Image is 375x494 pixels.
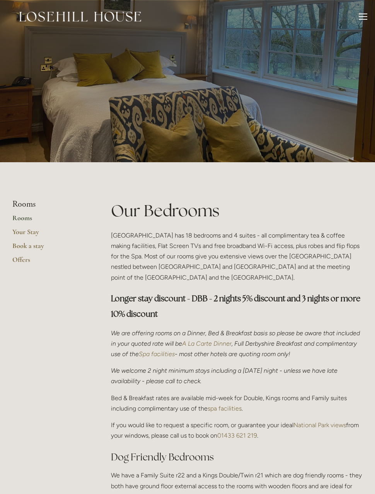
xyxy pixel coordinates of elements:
a: Rooms [12,214,86,227]
em: - most other hotels are quoting room only! [175,350,290,358]
p: [GEOGRAPHIC_DATA] has 18 bedrooms and 4 suites - all complimentary tea & coffee making facilities... [111,230,363,283]
a: Book a stay [12,241,86,255]
h2: Dog Friendly Bedrooms [111,450,363,464]
a: Spa facilities [139,350,175,358]
a: Your Stay [12,227,86,241]
a: A La Carte Dinner [182,340,232,347]
a: spa facilities [208,405,242,412]
strong: Longer stay discount - DBB - 2 nights 5% discount and 3 nights or more 10% discount [111,293,362,319]
p: Bed & Breakfast rates are available mid-week for Double, Kings rooms and Family suites including ... [111,393,363,414]
img: Losehill House [19,12,141,22]
em: We welcome 2 night minimum stays including a [DATE] night - unless we have late availability - pl... [111,367,339,385]
h1: Our Bedrooms [111,199,363,222]
em: We are offering rooms on a Dinner, Bed & Breakfast basis so please be aware that included in your... [111,329,361,347]
li: Rooms [12,199,86,209]
a: 01433 621 219 [217,432,257,439]
em: , Full Derbyshire Breakfast and complimentary use of the [111,340,358,358]
p: If you would like to request a specific room, or guarantee your ideal from your windows, please c... [111,420,363,441]
a: Offers [12,255,86,269]
a: National Park views [293,421,346,429]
